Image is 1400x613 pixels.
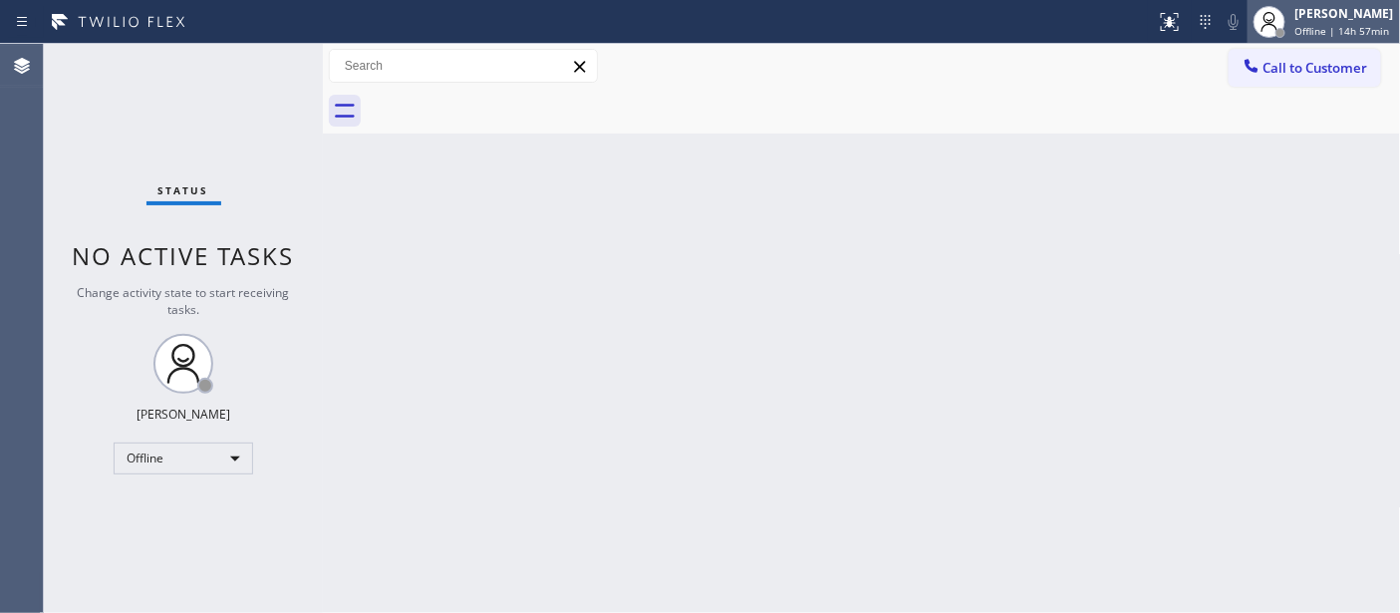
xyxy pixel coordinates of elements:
[78,284,290,318] span: Change activity state to start receiving tasks.
[73,239,295,272] span: No active tasks
[1263,59,1368,77] span: Call to Customer
[137,406,230,423] div: [PERSON_NAME]
[1295,5,1394,22] div: [PERSON_NAME]
[1229,49,1381,87] button: Call to Customer
[114,443,253,474] div: Offline
[330,50,597,82] input: Search
[1220,8,1248,36] button: Mute
[158,183,209,197] span: Status
[1295,24,1390,38] span: Offline | 14h 57min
